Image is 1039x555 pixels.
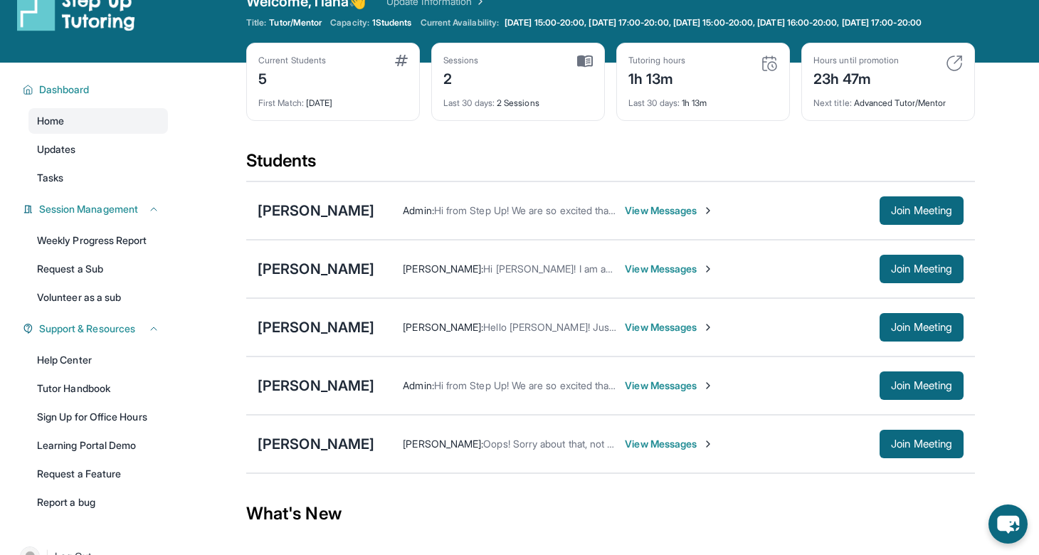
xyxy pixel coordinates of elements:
a: Updates [28,137,168,162]
div: 2 [443,66,479,89]
span: Last 30 days : [443,97,495,108]
button: Join Meeting [880,196,964,225]
img: Chevron-Right [702,438,714,450]
img: Chevron-Right [702,322,714,333]
span: Tasks [37,171,63,185]
a: Request a Sub [28,256,168,282]
a: Weekly Progress Report [28,228,168,253]
button: chat-button [988,504,1028,544]
button: Join Meeting [880,255,964,283]
span: Dashboard [39,83,90,97]
a: Tutor Handbook [28,376,168,401]
span: Join Meeting [891,440,952,448]
span: [PERSON_NAME] : [403,263,483,275]
span: 1 Students [372,17,412,28]
div: 1h 13m [628,66,685,89]
div: Sessions [443,55,479,66]
div: [DATE] [258,89,408,109]
button: Join Meeting [880,313,964,342]
span: Current Availability: [421,17,499,28]
a: Learning Portal Demo [28,433,168,458]
img: Chevron-Right [702,263,714,275]
button: Support & Resources [33,322,159,336]
span: [DATE] 15:00-20:00, [DATE] 17:00-20:00, [DATE] 15:00-20:00, [DATE] 16:00-20:00, [DATE] 17:00-20:00 [505,17,922,28]
div: [PERSON_NAME] [258,259,374,279]
a: Request a Feature [28,461,168,487]
span: View Messages [625,320,714,334]
span: Last 30 days : [628,97,680,108]
button: Session Management [33,202,159,216]
img: Chevron-Right [702,380,714,391]
span: Admin : [403,204,433,216]
img: card [395,55,408,66]
span: Capacity: [330,17,369,28]
span: Tutor/Mentor [269,17,322,28]
span: Join Meeting [891,381,952,390]
span: Join Meeting [891,265,952,273]
span: Updates [37,142,76,157]
a: Report a bug [28,490,168,515]
div: 2 Sessions [443,89,593,109]
div: 23h 47m [813,66,899,89]
a: Help Center [28,347,168,373]
button: Join Meeting [880,430,964,458]
img: card [946,55,963,72]
div: [PERSON_NAME] [258,376,374,396]
a: Home [28,108,168,134]
button: Dashboard [33,83,159,97]
span: Support & Resources [39,322,135,336]
a: Tasks [28,165,168,191]
img: card [577,55,593,68]
span: Oops! Sorry about that, not too sure why it sent to you through the website, my apologies. [483,438,887,450]
span: [PERSON_NAME] : [403,321,483,333]
a: [DATE] 15:00-20:00, [DATE] 17:00-20:00, [DATE] 15:00-20:00, [DATE] 16:00-20:00, [DATE] 17:00-20:00 [502,17,924,28]
span: Join Meeting [891,206,952,215]
span: Title: [246,17,266,28]
div: Tutoring hours [628,55,685,66]
div: [PERSON_NAME] [258,317,374,337]
div: Students [246,149,975,181]
span: Admin : [403,379,433,391]
div: Advanced Tutor/Mentor [813,89,963,109]
span: First Match : [258,97,304,108]
span: Session Management [39,202,138,216]
div: [PERSON_NAME] [258,201,374,221]
span: View Messages [625,262,714,276]
div: Current Students [258,55,326,66]
span: View Messages [625,437,714,451]
img: card [761,55,778,72]
div: 1h 13m [628,89,778,109]
span: Join Meeting [891,323,952,332]
button: Join Meeting [880,371,964,400]
span: View Messages [625,203,714,218]
img: Chevron-Right [702,205,714,216]
span: Home [37,114,64,128]
div: [PERSON_NAME] [258,434,374,454]
span: View Messages [625,379,714,393]
div: 5 [258,66,326,89]
a: Sign Up for Office Hours [28,404,168,430]
div: Hours until promotion [813,55,899,66]
a: Volunteer as a sub [28,285,168,310]
span: [PERSON_NAME] : [403,438,483,450]
div: What's New [246,482,975,545]
span: Next title : [813,97,852,108]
